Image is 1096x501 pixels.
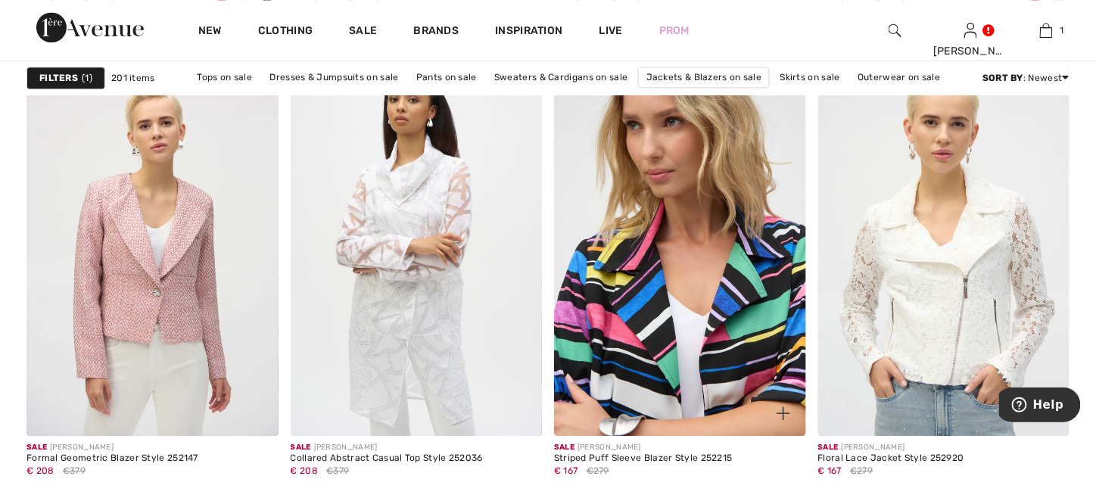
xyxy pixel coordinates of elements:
[554,453,733,464] div: Striped Puff Sleeve Blazer Style 252215
[818,58,1070,436] img: Floral Lace Jacket Style 252920. Vanilla 30
[26,465,54,476] span: € 208
[850,67,948,87] a: Outerwear on sale
[818,453,964,464] div: Floral Lace Jacket Style 252920
[818,465,842,476] span: € 167
[554,443,574,452] span: Sale
[26,453,198,464] div: Formal Geometric Blazer Style 252147
[495,24,562,40] span: Inspiration
[263,67,406,87] a: Dresses & Jumpsuits on sale
[414,24,459,40] a: Brands
[349,24,377,40] a: Sale
[82,71,92,85] span: 1
[587,464,609,478] span: €279
[964,21,977,39] img: My Info
[999,387,1081,425] iframe: Opens a widget where you can find more information
[291,442,483,453] div: [PERSON_NAME]
[982,71,1070,85] div: : Newest
[190,67,260,87] a: Tops on sale
[773,67,848,87] a: Skirts on sale
[659,23,690,39] a: Prom
[850,464,873,478] span: €279
[26,442,198,453] div: [PERSON_NAME]
[198,24,222,40] a: New
[777,406,790,420] img: plus_v2.svg
[554,58,806,436] a: Striped Puff Sleeve Blazer Style 252215. Black/Multi
[39,71,78,85] strong: Filters
[326,464,349,478] span: €379
[933,43,1007,59] div: [PERSON_NAME]
[982,73,1023,83] strong: Sort By
[554,442,733,453] div: [PERSON_NAME]
[409,67,484,87] a: Pants on sale
[599,23,623,39] a: Live
[638,67,771,88] a: Jackets & Blazers on sale
[554,465,578,476] span: € 167
[818,443,839,452] span: Sale
[291,465,319,476] span: € 208
[487,67,635,87] a: Sweaters & Cardigans on sale
[964,23,977,37] a: Sign In
[1040,21,1053,39] img: My Bag
[1060,23,1064,37] span: 1
[111,71,155,85] span: 201 items
[818,442,964,453] div: [PERSON_NAME]
[1009,21,1083,39] a: 1
[63,464,86,478] span: €379
[889,21,901,39] img: search the website
[36,12,144,42] img: 1ère Avenue
[258,24,313,40] a: Clothing
[291,443,311,452] span: Sale
[26,58,279,436] img: Formal Geometric Blazer Style 252147. Pink/Multi
[26,443,47,452] span: Sale
[291,58,543,436] img: Collared Abstract Casual Top Style 252036. White/Black
[291,453,483,464] div: Collared Abstract Casual Top Style 252036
